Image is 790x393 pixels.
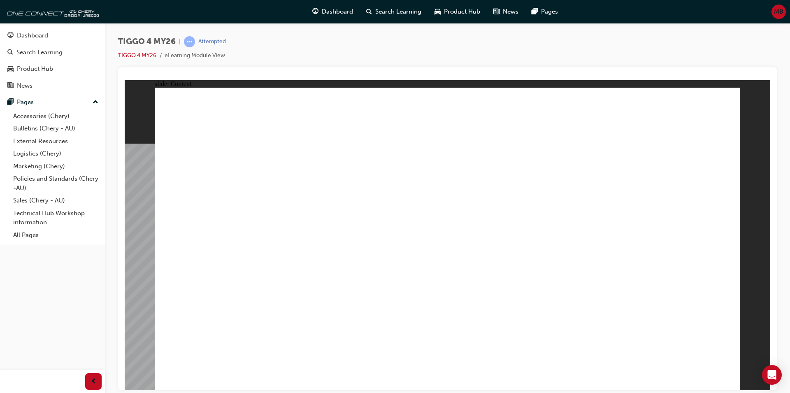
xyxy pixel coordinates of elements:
[198,38,226,46] div: Attempted
[16,48,63,57] div: Search Learning
[525,3,565,20] a: pages-iconPages
[428,3,487,20] a: car-iconProduct Hub
[7,99,14,106] span: pages-icon
[10,172,102,194] a: Policies and Standards (Chery -AU)
[118,52,156,59] a: TIGGO 4 MY26
[3,61,102,77] a: Product Hub
[10,229,102,242] a: All Pages
[774,7,783,16] span: MB
[312,7,318,17] span: guage-icon
[3,26,102,95] button: DashboardSearch LearningProduct HubNews
[366,7,372,17] span: search-icon
[3,95,102,110] button: Pages
[7,82,14,90] span: news-icon
[360,3,428,20] a: search-iconSearch Learning
[118,37,176,47] span: TIGGO 4 MY26
[10,135,102,148] a: External Resources
[434,7,441,17] span: car-icon
[3,28,102,43] a: Dashboard
[444,7,480,16] span: Product Hub
[306,3,360,20] a: guage-iconDashboard
[503,7,518,16] span: News
[93,97,98,108] span: up-icon
[184,36,195,47] span: learningRecordVerb_ATTEMPT-icon
[10,110,102,123] a: Accessories (Chery)
[322,7,353,16] span: Dashboard
[3,78,102,93] a: News
[532,7,538,17] span: pages-icon
[3,45,102,60] a: Search Learning
[17,81,33,91] div: News
[10,194,102,207] a: Sales (Chery - AU)
[771,5,786,19] button: MB
[10,207,102,229] a: Technical Hub Workshop information
[17,98,34,107] div: Pages
[165,51,225,60] li: eLearning Module View
[10,160,102,173] a: Marketing (Chery)
[7,32,14,40] span: guage-icon
[762,365,782,385] div: Open Intercom Messenger
[541,7,558,16] span: Pages
[487,3,525,20] a: news-iconNews
[17,31,48,40] div: Dashboard
[17,64,53,74] div: Product Hub
[10,147,102,160] a: Logistics (Chery)
[179,37,181,47] span: |
[7,65,14,73] span: car-icon
[4,3,99,20] img: oneconnect
[493,7,500,17] span: news-icon
[375,7,421,16] span: Search Learning
[7,49,13,56] span: search-icon
[91,377,97,387] span: prev-icon
[10,122,102,135] a: Bulletins (Chery - AU)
